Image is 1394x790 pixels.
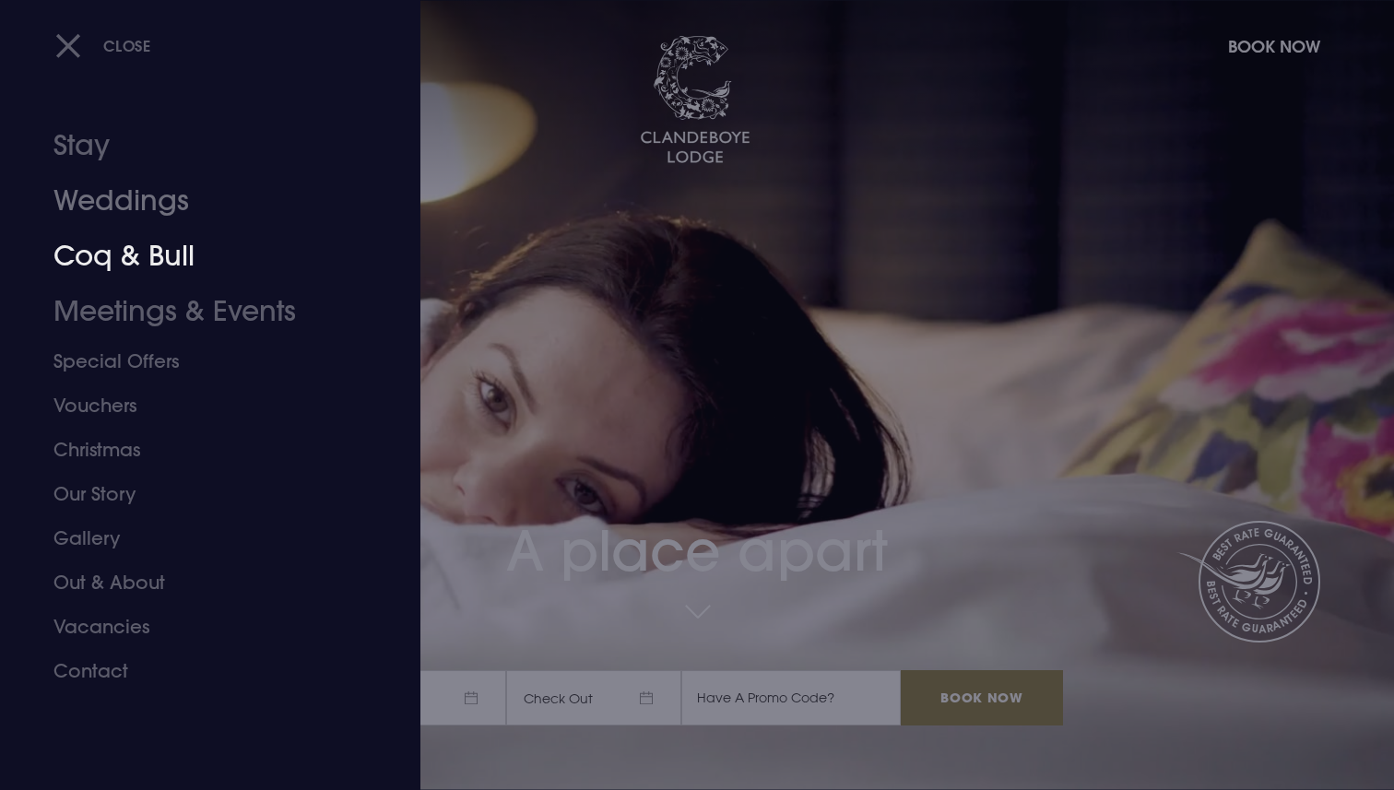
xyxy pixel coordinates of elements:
[53,428,345,472] a: Christmas
[55,27,151,65] button: Close
[53,472,345,516] a: Our Story
[53,229,345,284] a: Coq & Bull
[103,36,151,55] span: Close
[53,383,345,428] a: Vouchers
[53,284,345,339] a: Meetings & Events
[53,605,345,649] a: Vacancies
[53,516,345,560] a: Gallery
[53,560,345,605] a: Out & About
[53,339,345,383] a: Special Offers
[53,649,345,693] a: Contact
[53,173,345,229] a: Weddings
[53,118,345,173] a: Stay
